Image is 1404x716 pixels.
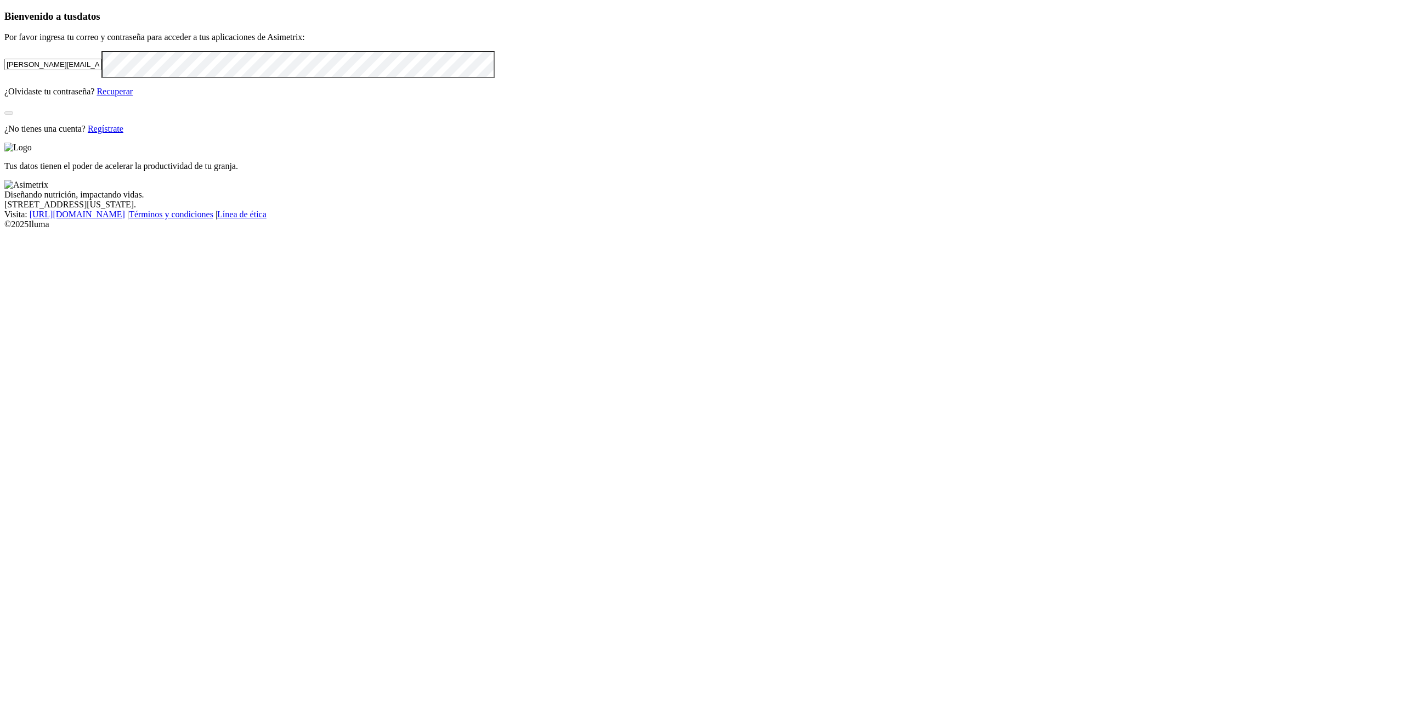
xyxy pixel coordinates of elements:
[4,32,1400,42] p: Por favor ingresa tu correo y contraseña para acceder a tus aplicaciones de Asimetrix:
[4,87,1400,97] p: ¿Olvidaste tu contraseña?
[4,210,1400,219] div: Visita : | |
[4,10,1400,22] h3: Bienvenido a tus
[217,210,267,219] a: Línea de ética
[4,124,1400,134] p: ¿No tienes una cuenta?
[4,190,1400,200] div: Diseñando nutrición, impactando vidas.
[77,10,100,22] span: datos
[4,219,1400,229] div: © 2025 Iluma
[4,143,32,153] img: Logo
[97,87,133,96] a: Recuperar
[129,210,213,219] a: Términos y condiciones
[4,200,1400,210] div: [STREET_ADDRESS][US_STATE].
[4,180,48,190] img: Asimetrix
[88,124,123,133] a: Regístrate
[4,161,1400,171] p: Tus datos tienen el poder de acelerar la productividad de tu granja.
[4,59,101,70] input: Tu correo
[30,210,125,219] a: [URL][DOMAIN_NAME]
